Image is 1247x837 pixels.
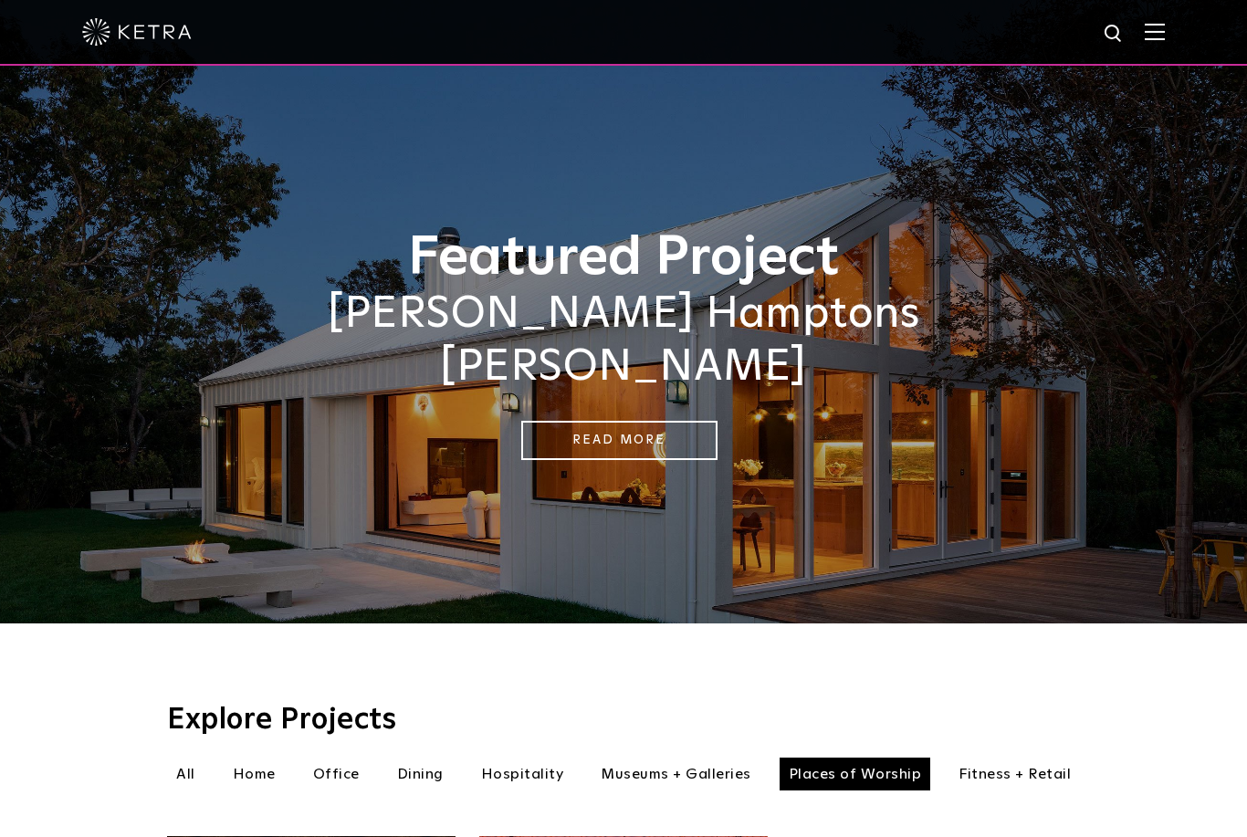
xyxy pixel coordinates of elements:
h1: Featured Project [167,228,1080,288]
h2: [PERSON_NAME] Hamptons [PERSON_NAME] [167,288,1080,393]
li: All [167,758,204,790]
li: Dining [388,758,453,790]
img: Hamburger%20Nav.svg [1145,23,1165,40]
li: Fitness + Retail [949,758,1080,790]
li: Places of Worship [780,758,931,790]
li: Home [224,758,285,790]
li: Hospitality [472,758,573,790]
img: ketra-logo-2019-white [82,18,192,46]
li: Museums + Galleries [592,758,760,790]
a: Read More [521,421,718,460]
li: Office [304,758,369,790]
h3: Explore Projects [167,706,1080,735]
img: search icon [1103,23,1126,46]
